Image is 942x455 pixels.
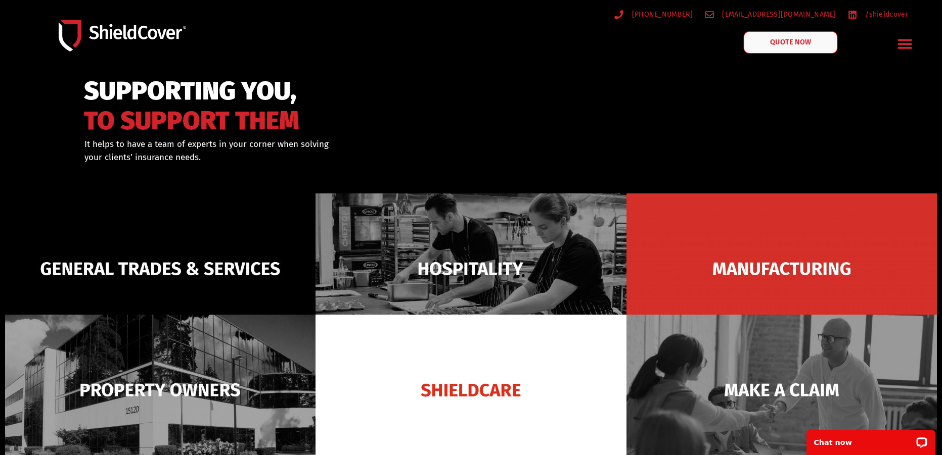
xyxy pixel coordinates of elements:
[84,138,523,164] div: It helps to have a team of experts in your corner when solving
[800,423,942,455] iframe: LiveChat chat widget
[720,8,835,21] span: [EMAIL_ADDRESS][DOMAIN_NAME]
[863,8,908,21] span: /shieldcover
[743,31,837,54] a: QUOTE NOW
[705,8,836,21] a: [EMAIL_ADDRESS][DOMAIN_NAME]
[630,8,693,21] span: [PHONE_NUMBER]
[84,81,299,102] span: SUPPORTING YOU,
[59,20,186,52] img: Shield-Cover-Underwriting-Australia-logo-full
[84,151,523,164] p: your clients’ insurance needs.
[893,32,917,56] div: Menu Toggle
[848,8,908,21] a: /shieldcover
[770,39,811,46] span: QUOTE NOW
[614,8,693,21] a: [PHONE_NUMBER]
